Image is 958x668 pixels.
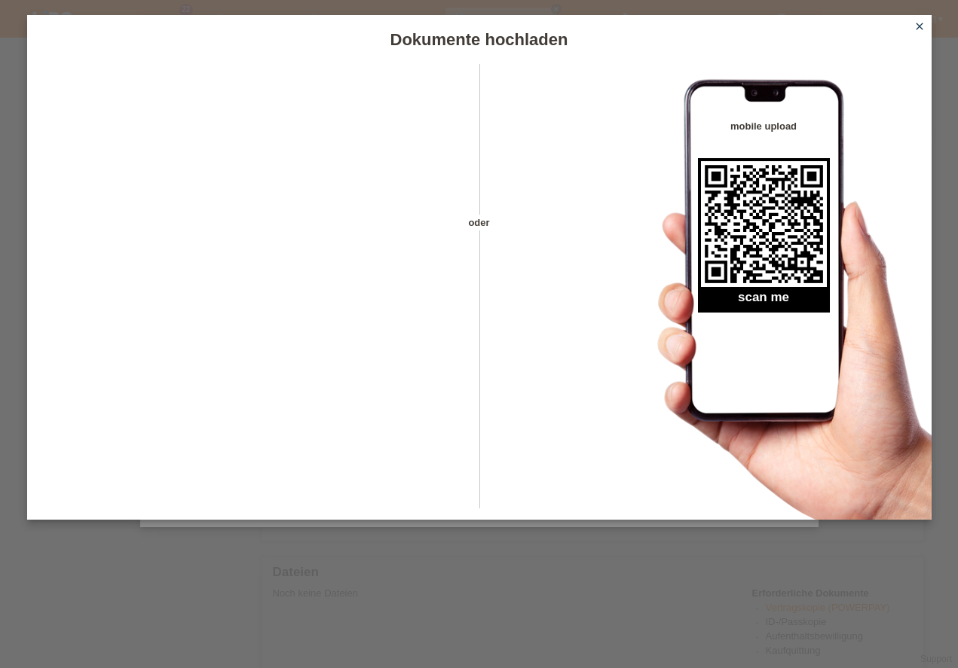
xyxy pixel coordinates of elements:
iframe: Upload [50,102,453,478]
h4: mobile upload [698,120,830,132]
h1: Dokumente hochladen [27,30,932,49]
i: close [914,20,926,32]
a: close [910,19,929,36]
span: oder [453,215,506,230]
h2: scan me [698,290,830,313]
